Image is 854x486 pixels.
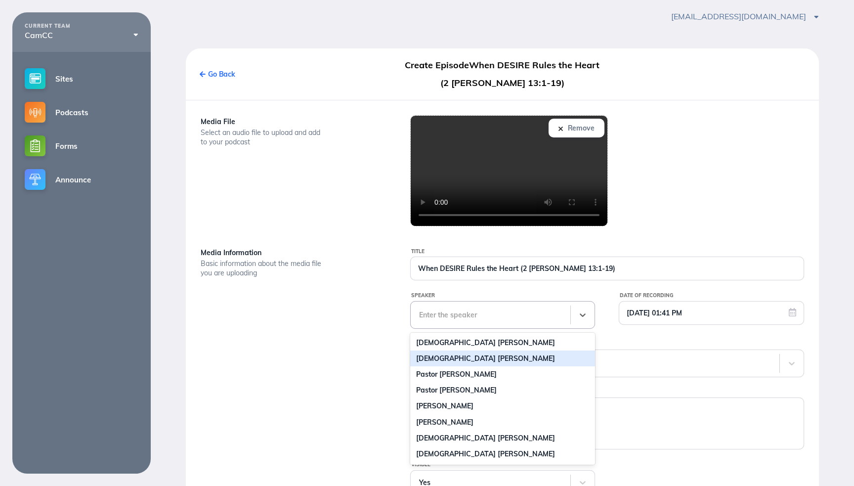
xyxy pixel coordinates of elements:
a: Podcasts [12,95,151,129]
div: [PERSON_NAME] [410,398,596,414]
div: Series [411,339,804,350]
img: sites-small@2x.png [25,68,45,89]
div: Speaker [411,290,596,301]
button: Remove [549,119,604,137]
div: [DEMOGRAPHIC_DATA] [PERSON_NAME] [410,446,596,462]
div: Pastor [PERSON_NAME] [410,382,596,398]
div: [DEMOGRAPHIC_DATA] [PERSON_NAME] [410,351,596,366]
div: Date of Recording [620,290,804,301]
div: [PERSON_NAME] [410,414,596,430]
div: Description [411,387,804,398]
div: [DEMOGRAPHIC_DATA] [PERSON_NAME] [410,430,596,446]
span: [EMAIL_ADDRESS][DOMAIN_NAME] [671,11,818,21]
input: New Episode Title [411,257,804,280]
div: Pastor [PERSON_NAME] [410,366,596,382]
div: CURRENT TEAM [25,23,138,29]
img: podcasts-small@2x.png [25,102,45,123]
div: Select an audio file to upload and add to your podcast [201,128,324,147]
div: Media File [201,115,385,128]
a: Forms [12,129,151,163]
img: forms-small@2x.png [25,135,45,156]
div: CamCC [25,31,138,40]
a: Announce [12,163,151,196]
div: [DEMOGRAPHIC_DATA] [PERSON_NAME] [410,462,596,478]
div: Media Information [201,246,385,259]
img: icon-close-x-dark@2x.png [558,127,563,131]
img: announce-small@2x.png [25,169,45,190]
a: Go Back [200,70,235,79]
div: Basic information about the media file you are uploading [201,259,324,278]
div: [DEMOGRAPHIC_DATA] [PERSON_NAME] [410,335,596,351]
div: Title [411,246,804,257]
input: SpeakerEnter the speaker[DEMOGRAPHIC_DATA] [PERSON_NAME][DEMOGRAPHIC_DATA] [PERSON_NAME]Pastor [P... [419,311,421,319]
a: Sites [12,62,151,95]
div: Create EpisodeWhen DESIRE Rules the Heart (2 [PERSON_NAME] 13:1-19) [401,56,603,92]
